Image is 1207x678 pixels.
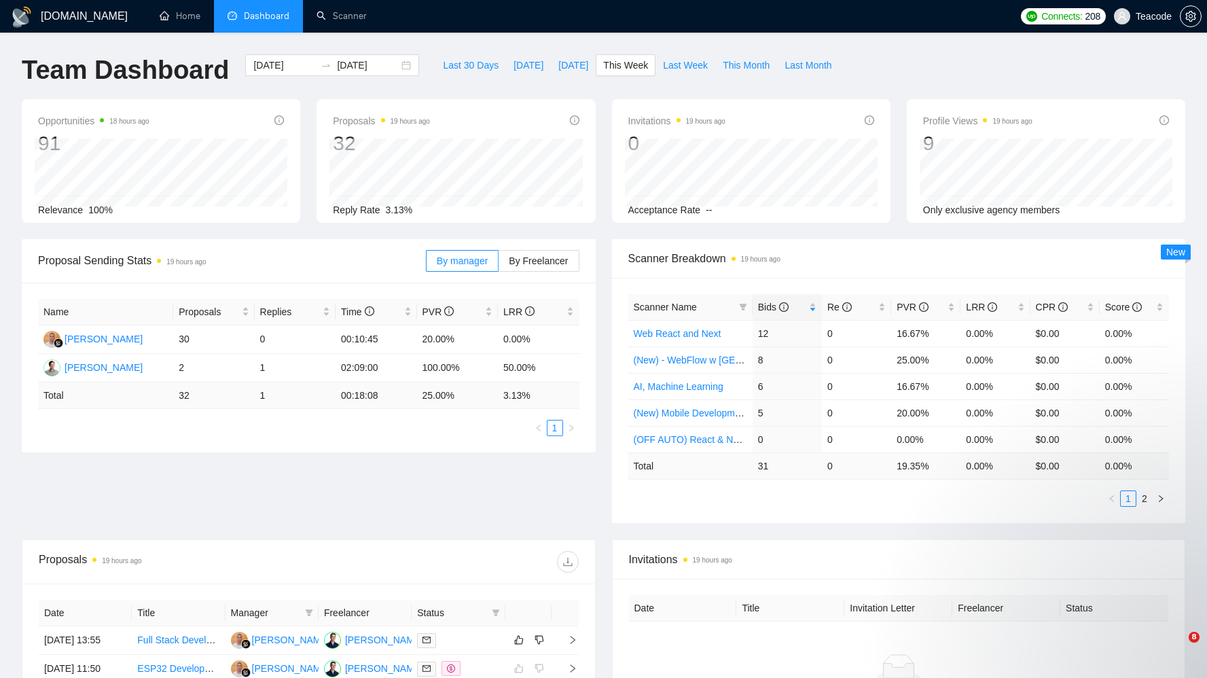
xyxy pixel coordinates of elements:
td: Total [38,382,173,409]
th: Date [39,600,132,626]
div: 9 [923,130,1032,156]
td: 0.00% [1100,346,1169,373]
time: 19 hours ago [686,118,725,125]
span: swap-right [321,60,331,71]
div: [PERSON_NAME] [252,632,330,647]
span: This Week [603,58,648,73]
a: MU[PERSON_NAME] [43,333,143,344]
input: End date [337,58,399,73]
span: filter [492,609,500,617]
span: filter [305,609,313,617]
li: 1 [547,420,563,436]
button: [DATE] [506,54,551,76]
a: MP[PERSON_NAME] [43,361,143,372]
td: 25.00% [891,346,960,373]
td: 6 [753,373,822,399]
span: 3.13% [386,204,413,215]
span: Replies [260,304,320,319]
td: 8 [753,346,822,373]
span: left [535,424,543,432]
img: MU [231,660,248,677]
span: mail [422,664,431,673]
a: homeHome [160,10,200,22]
span: dashboard [228,11,237,20]
td: 0.00% [960,399,1030,426]
td: 1 [255,382,336,409]
img: MU [231,632,248,649]
div: 91 [38,130,149,156]
button: Last Month [777,54,839,76]
a: (New) Mobile Development [634,408,749,418]
td: $0.00 [1030,373,1100,399]
span: dislike [535,635,544,645]
span: Score [1105,302,1142,313]
span: Time [341,306,374,317]
div: 32 [333,130,430,156]
span: dollar [447,664,455,673]
td: 02:09:00 [336,354,416,382]
img: JD [324,660,341,677]
span: This Month [723,58,770,73]
span: Proposals [179,304,238,319]
a: (New) - WebFlow w [GEOGRAPHIC_DATA] [634,355,818,365]
th: Title [736,595,844,622]
span: filter [736,297,750,317]
span: mail [422,636,431,644]
span: PVR [897,302,929,313]
td: 12 [753,320,822,346]
span: info-circle [1058,302,1068,312]
td: 0.00% [960,426,1030,452]
span: LRR [966,302,997,313]
a: 2 [1137,491,1152,506]
td: 0.00 % [960,452,1030,479]
button: This Week [596,54,655,76]
time: 19 hours ago [166,258,206,266]
li: Next Page [1153,490,1169,507]
td: 0 [822,452,891,479]
span: 208 [1085,9,1100,24]
time: 19 hours ago [741,255,780,263]
span: info-circle [842,302,852,312]
span: -- [706,204,712,215]
a: 1 [1121,491,1136,506]
td: 16.67% [891,320,960,346]
button: left [530,420,547,436]
td: 0.00% [1100,320,1169,346]
span: Bids [758,302,789,313]
span: info-circle [779,302,789,312]
span: 8 [1189,632,1200,643]
span: info-circle [570,115,579,125]
div: [PERSON_NAME] [345,661,423,676]
span: Proposal Sending Stats [38,252,426,269]
td: 5 [753,399,822,426]
th: Title [132,600,225,626]
td: $ 0.00 [1030,452,1100,479]
a: Full Stack Developer (Node.js + React + AWS) – Part-Time Contract [137,635,424,645]
iframe: Intercom live chat [1161,632,1193,664]
span: PVR [422,306,454,317]
span: Manager [231,605,300,620]
td: Total [628,452,753,479]
span: Reply Rate [333,204,380,215]
th: Name [38,299,173,325]
span: Proposals [333,113,430,129]
a: (OFF AUTO) React & Node Websites and Apps [634,434,833,445]
span: filter [489,603,503,623]
span: By Freelancer [509,255,568,266]
td: 0 [255,325,336,354]
button: like [511,632,527,648]
td: 0.00% [1100,399,1169,426]
img: upwork-logo.png [1026,11,1037,22]
td: 0.00% [1100,426,1169,452]
button: setting [1180,5,1202,27]
td: 25.00 % [417,382,498,409]
span: like [514,635,524,645]
h1: Team Dashboard [22,54,229,86]
th: Replies [255,299,336,325]
td: $0.00 [1030,426,1100,452]
div: [PERSON_NAME] [252,661,330,676]
button: This Month [715,54,777,76]
td: 1 [255,354,336,382]
td: 50.00% [498,354,579,382]
a: MU[PERSON_NAME] [231,662,330,673]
